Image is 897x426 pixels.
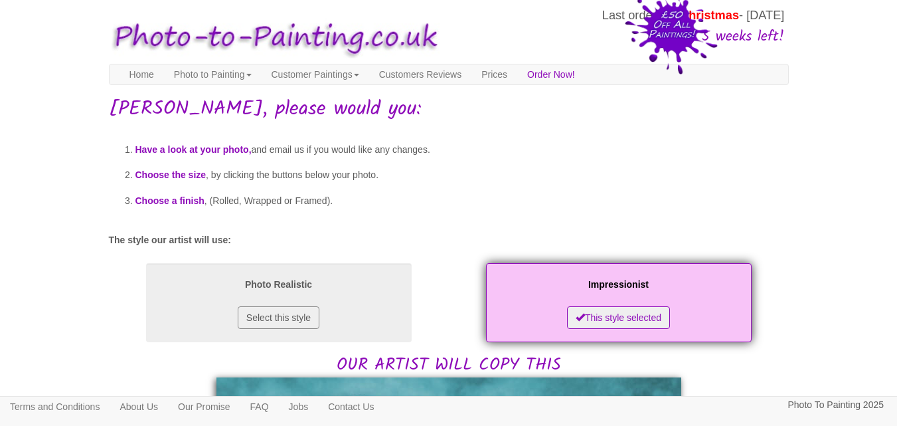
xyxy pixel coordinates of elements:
a: Contact Us [318,397,384,417]
p: Impressionist [499,276,738,293]
a: Jobs [279,397,319,417]
a: Customers Reviews [369,64,471,84]
span: Choose the size [135,169,206,180]
a: Prices [471,64,517,84]
label: The style our artist will use: [109,233,231,247]
a: Order Now! [517,64,585,84]
li: and email us if you would like any changes. [135,137,789,163]
a: About Us [110,397,168,417]
a: Our Promise [168,397,240,417]
a: Home [120,64,164,84]
span: Choose a finish [135,195,204,206]
button: This style selected [567,306,670,329]
span: Have a look at your photo, [135,144,252,155]
p: Photo Realistic [159,276,398,293]
a: Customer Paintings [262,64,369,84]
li: , by clicking the buttons below your photo. [135,162,789,188]
span: Last orders for - [DATE] [602,9,785,22]
h1: [PERSON_NAME], please would you: [109,98,789,120]
h3: Only 5 weeks left! [444,29,784,45]
a: Photo to Painting [164,64,262,84]
a: FAQ [240,397,279,417]
button: Select this style [238,306,319,329]
li: , (Rolled, Wrapped or Framed). [135,188,789,214]
p: Photo To Painting 2025 [787,397,884,413]
img: Photo to Painting [102,13,442,64]
h2: OUR ARTIST WILL COPY THIS [109,260,789,374]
